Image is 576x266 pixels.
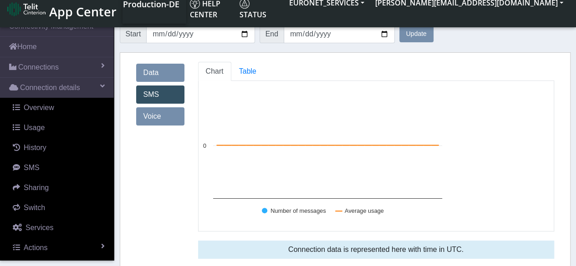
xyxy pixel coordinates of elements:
span: Connection details [20,82,80,93]
span: Switch [24,204,45,211]
span: Connections [18,62,59,73]
text: Average usage [344,207,383,214]
a: Switch [4,198,114,218]
a: Voice [136,107,184,125]
ul: Tabs [198,62,554,81]
a: SMS [4,158,114,178]
span: Start [120,25,147,43]
text: Number of messages [270,207,326,214]
img: logo-telit-cinterion-gw-new.png [7,2,46,16]
a: Data [136,64,184,82]
span: Services [25,224,53,231]
span: Actions [24,244,47,251]
a: Sharing [4,178,114,198]
a: Services [4,218,114,238]
span: SMS [24,164,40,171]
span: Chart [206,67,224,75]
span: App Center [49,3,117,20]
a: SMS [136,85,184,104]
span: Usage [24,124,45,131]
a: Actions [4,238,114,258]
span: History [24,144,46,151]
button: Update [399,26,433,42]
span: Overview [24,104,54,111]
text: 0 [203,142,206,149]
span: End [260,25,284,43]
span: Sharing [24,184,49,191]
div: Connection data is represented here with time in UTC. [198,241,554,259]
span: Table [239,67,256,75]
a: Usage [4,118,114,138]
a: History [4,138,114,158]
a: Overview [4,98,114,118]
